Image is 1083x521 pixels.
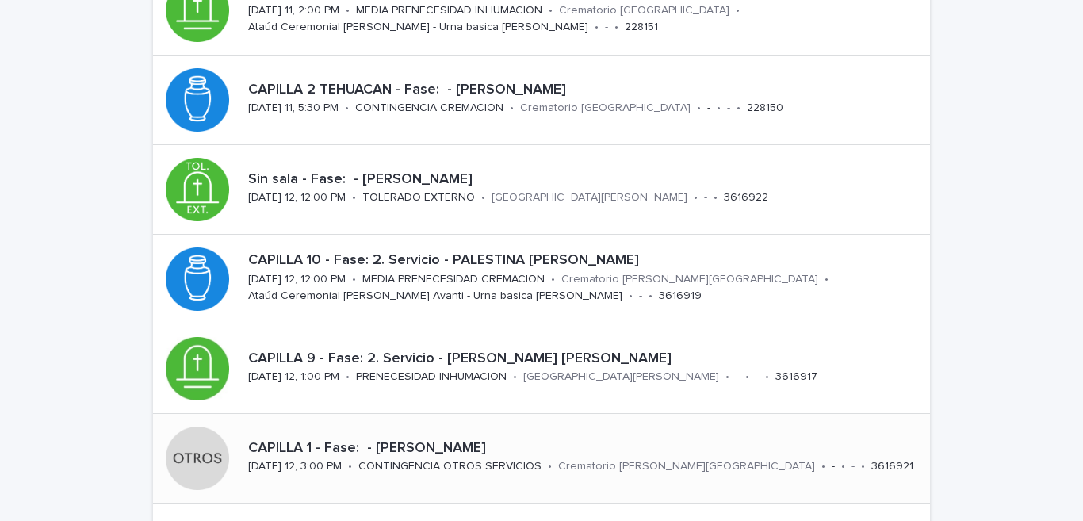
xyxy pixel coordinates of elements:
[629,289,633,303] p: •
[725,370,729,384] p: •
[871,460,913,473] p: 3616921
[614,21,618,34] p: •
[346,370,350,384] p: •
[523,370,719,384] p: [GEOGRAPHIC_DATA][PERSON_NAME]
[659,289,702,303] p: 3616919
[724,191,768,205] p: 3616922
[355,102,503,115] p: CONTINGENCIA CREMACION
[649,289,652,303] p: •
[625,21,658,34] p: 228151
[248,252,924,270] p: CAPILLA 10 - Fase: 2. Servicio - PALESTINA [PERSON_NAME]
[153,56,930,145] a: CAPILLA 2 TEHUACAN - Fase: - [PERSON_NAME][DATE] 11, 5:30 PM•CONTINGENCIA CREMACION•Crematorio [G...
[694,191,698,205] p: •
[248,82,924,99] p: CAPILLA 2 TEHUACAN - Fase: - [PERSON_NAME]
[714,191,718,205] p: •
[248,460,342,473] p: [DATE] 12, 3:00 PM
[727,102,730,115] p: -
[549,4,553,17] p: •
[561,273,818,286] p: Crematorio [PERSON_NAME][GEOGRAPHIC_DATA]
[346,4,350,17] p: •
[821,460,825,473] p: •
[248,351,924,368] p: CAPILLA 9 - Fase: 2. Servicio - [PERSON_NAME] [PERSON_NAME]
[248,102,339,115] p: [DATE] 11, 5:30 PM
[704,191,707,205] p: -
[481,191,485,205] p: •
[548,460,552,473] p: •
[153,145,930,235] a: Sin sala - Fase: - [PERSON_NAME][DATE] 12, 12:00 PM•TOLERADO EXTERNO•[GEOGRAPHIC_DATA][PERSON_NAM...
[348,460,352,473] p: •
[851,460,855,473] p: -
[510,102,514,115] p: •
[595,21,599,34] p: •
[248,370,339,384] p: [DATE] 12, 1:00 PM
[697,102,701,115] p: •
[153,414,930,504] a: CAPILLA 1 - Fase: - [PERSON_NAME][DATE] 12, 3:00 PM•CONTINGENCIA OTROS SERVICIOS•Crematorio [PERS...
[352,273,356,286] p: •
[248,273,346,286] p: [DATE] 12, 12:00 PM
[841,460,845,473] p: •
[362,273,545,286] p: MEDIA PRENECESIDAD CREMACION
[551,273,555,286] p: •
[756,370,759,384] p: -
[248,21,588,34] p: Ataúd Ceremonial [PERSON_NAME] - Urna basica [PERSON_NAME]
[358,460,541,473] p: CONTINGENCIA OTROS SERVICIOS
[248,289,622,303] p: Ataúd Ceremonial [PERSON_NAME] Avanti - Urna basica [PERSON_NAME]
[737,102,740,115] p: •
[248,4,339,17] p: [DATE] 11, 2:00 PM
[248,171,924,189] p: Sin sala - Fase: - [PERSON_NAME]
[520,102,691,115] p: Crematorio [GEOGRAPHIC_DATA]
[352,191,356,205] p: •
[248,440,924,458] p: CAPILLA 1 - Fase: - [PERSON_NAME]
[825,273,829,286] p: •
[153,324,930,414] a: CAPILLA 9 - Fase: 2. Servicio - [PERSON_NAME] [PERSON_NAME][DATE] 12, 1:00 PM•PRENECESIDAD INHUMA...
[513,370,517,384] p: •
[736,4,740,17] p: •
[717,102,721,115] p: •
[775,370,817,384] p: 3616917
[153,235,930,324] a: CAPILLA 10 - Fase: 2. Servicio - PALESTINA [PERSON_NAME][DATE] 12, 12:00 PM•MEDIA PRENECESIDAD CR...
[356,4,542,17] p: MEDIA PRENECESIDAD INHUMACION
[356,370,507,384] p: PRENECESIDAD INHUMACION
[707,102,710,115] p: -
[362,191,475,205] p: TOLERADO EXTERNO
[861,460,865,473] p: •
[736,370,739,384] p: -
[765,370,769,384] p: •
[605,21,608,34] p: -
[832,460,835,473] p: -
[345,102,349,115] p: •
[747,102,783,115] p: 228150
[559,4,729,17] p: Crematorio [GEOGRAPHIC_DATA]
[745,370,749,384] p: •
[248,191,346,205] p: [DATE] 12, 12:00 PM
[558,460,815,473] p: Crematorio [PERSON_NAME][GEOGRAPHIC_DATA]
[639,289,642,303] p: -
[492,191,687,205] p: [GEOGRAPHIC_DATA][PERSON_NAME]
